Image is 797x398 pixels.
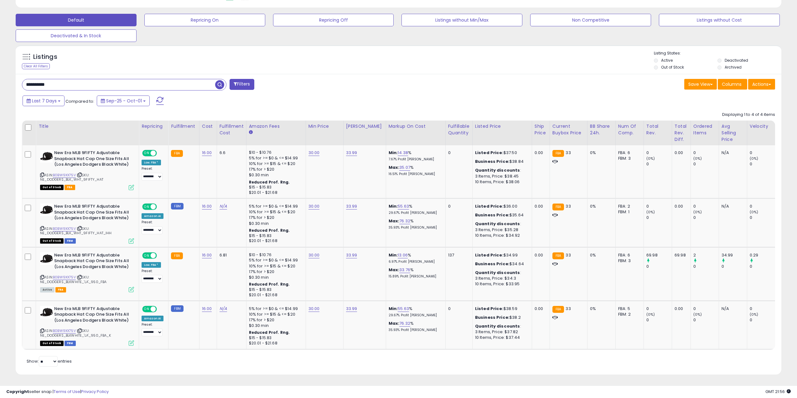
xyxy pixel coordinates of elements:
[448,252,468,258] div: 137
[722,112,775,118] div: Displaying 1 to 4 of 4 items
[475,323,520,329] b: Quantity discounts
[346,203,357,209] a: 33.99
[552,306,564,313] small: FBA
[693,150,719,156] div: 0
[399,218,410,224] a: 76.32
[399,267,410,273] a: 33.76
[693,123,716,136] div: Ordered Items
[389,274,441,279] p: 15.89% Profit [PERSON_NAME]
[249,123,303,130] div: Amazon Fees
[389,150,398,156] b: Min:
[249,341,301,346] div: $20.01 - $21.68
[249,275,301,280] div: $0.30 min
[725,58,748,63] label: Deactivated
[54,150,130,169] b: New Era MLB 9FIFTY Adjustable Snapback Hat Cap One Size Fits All (Los Angeles Dodgers Black White)
[249,130,253,135] small: Amazon Fees.
[54,204,130,223] b: New Era MLB 9FIFTY Adjustable Snapback Hat Cap One Size Fits All (Los Angeles Dodgers Black White)
[659,14,780,26] button: Listings without Cost
[389,267,400,273] b: Max:
[389,172,441,176] p: 16.51% Profit [PERSON_NAME]
[448,150,468,156] div: 0
[535,150,545,156] div: 0.00
[618,209,639,215] div: FBM: 1
[722,204,742,209] div: N/A
[693,264,719,269] div: 0
[27,358,72,364] span: Show: entries
[661,65,684,70] label: Out of Stock
[618,252,639,258] div: FBA: 6
[55,287,66,292] span: FBA
[675,204,686,209] div: 0.00
[389,267,441,279] div: %
[171,150,183,157] small: FBA
[156,204,166,209] span: OFF
[475,167,520,173] b: Quantity discounts
[475,150,527,156] div: $37.50
[249,167,301,172] div: 17% for > $20
[308,150,320,156] a: 30.00
[748,79,775,90] button: Actions
[156,306,166,312] span: OFF
[143,204,151,209] span: ON
[398,150,408,156] a: 14.38
[32,98,57,104] span: Last 7 Days
[142,167,163,181] div: Preset:
[552,252,564,259] small: FBA
[53,173,76,178] a: B0BW9XX75V
[722,123,744,143] div: Avg Selling Price
[249,190,301,195] div: $20.01 - $21.68
[249,179,290,185] b: Reduced Prof. Rng.
[399,320,410,327] a: 76.32
[693,306,719,312] div: 0
[54,389,80,395] a: Terms of Use
[142,160,161,165] div: Low. FBA *
[65,185,75,190] span: FBA
[40,328,111,338] span: | SKU: NE_DODGERS_BLKWHITE_'LA'_950_FBA_K
[249,185,301,190] div: $15 - $15.83
[389,252,398,258] b: Min:
[475,221,527,227] div: :
[475,329,527,335] div: 3 Items, Price: $37.82
[530,14,651,26] button: Non Competitive
[590,150,611,156] div: 0%
[475,314,510,320] b: Business Price:
[475,335,527,340] div: 10 Items, Price: $37.44
[646,264,672,269] div: 0
[40,150,53,163] img: 31fAOgWE6QL._SL40_.jpg
[65,341,76,346] span: FBM
[718,79,747,90] button: Columns
[684,79,717,90] button: Save View
[171,305,183,312] small: FBM
[249,263,301,269] div: 10% for >= $15 & <= $20
[750,264,775,269] div: 0
[675,123,688,143] div: Total Rev. Diff.
[389,164,400,170] b: Max:
[249,215,301,220] div: 17% for > $20
[16,14,137,26] button: Default
[475,204,527,209] div: $36.00
[389,218,400,224] b: Max:
[693,252,719,258] div: 2
[401,14,522,26] button: Listings without Min/Max
[249,335,301,341] div: $15 - $15.83
[40,204,134,243] div: ASIN:
[646,215,672,220] div: 0
[646,209,655,215] small: (0%)
[750,204,775,209] div: 0
[249,161,301,167] div: 10% for >= $15 & <= $20
[220,306,227,312] a: N/A
[308,123,341,130] div: Min Price
[143,151,151,156] span: ON
[142,323,163,337] div: Preset:
[475,158,510,164] b: Business Price:
[475,306,504,312] b: Listed Price:
[646,204,672,209] div: 0
[156,151,166,156] span: OFF
[389,218,441,230] div: %
[618,258,639,264] div: FBM: 3
[308,203,320,209] a: 30.00
[475,306,527,312] div: $38.59
[552,150,564,157] small: FBA
[475,270,527,276] div: :
[142,123,166,130] div: Repricing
